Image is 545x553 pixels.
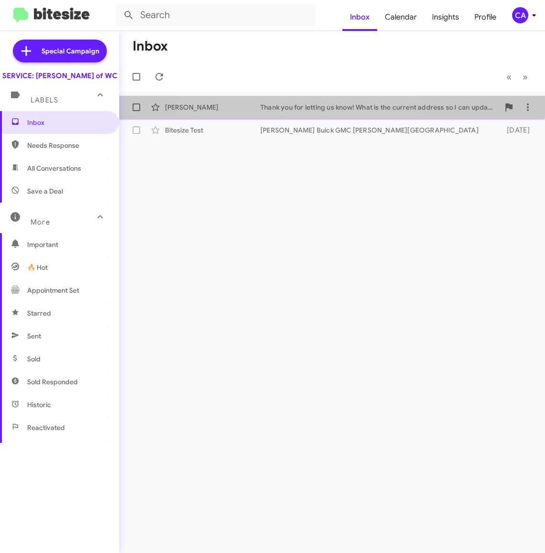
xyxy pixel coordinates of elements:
a: Calendar [377,3,424,31]
span: Sold [27,354,41,364]
a: Special Campaign [13,40,107,62]
button: CA [504,7,535,23]
div: [PERSON_NAME] [165,102,260,112]
span: Historic [27,400,51,410]
button: Next [517,67,534,87]
div: SERVICE: [PERSON_NAME] of WC [2,71,117,81]
input: Search [115,4,316,27]
span: Appointment Set [27,286,79,295]
span: » [523,71,528,83]
span: « [506,71,512,83]
a: Profile [467,3,504,31]
span: Reactivated [27,423,65,432]
span: Inbox [27,118,108,127]
span: More [31,218,50,226]
span: Starred [27,308,51,318]
span: Sent [27,331,41,341]
button: Previous [501,67,517,87]
span: Important [27,240,108,249]
span: Save a Deal [27,186,63,196]
div: Bitesize Test [165,125,260,135]
span: All Conversations [27,164,81,173]
span: Labels [31,96,58,104]
div: [PERSON_NAME] Buick GMC [PERSON_NAME][GEOGRAPHIC_DATA] [260,125,501,135]
a: Insights [424,3,467,31]
span: 🔥 Hot [27,263,48,272]
div: [DATE] [501,125,537,135]
span: Sold Responded [27,377,78,387]
a: Inbox [342,3,377,31]
span: Special Campaign [41,46,99,56]
div: Thank you for letting us know! What is the current address so I can update our system for you? [260,102,499,112]
nav: Page navigation example [501,67,534,87]
span: Needs Response [27,141,108,150]
div: CA [512,7,528,23]
h1: Inbox [133,39,168,54]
